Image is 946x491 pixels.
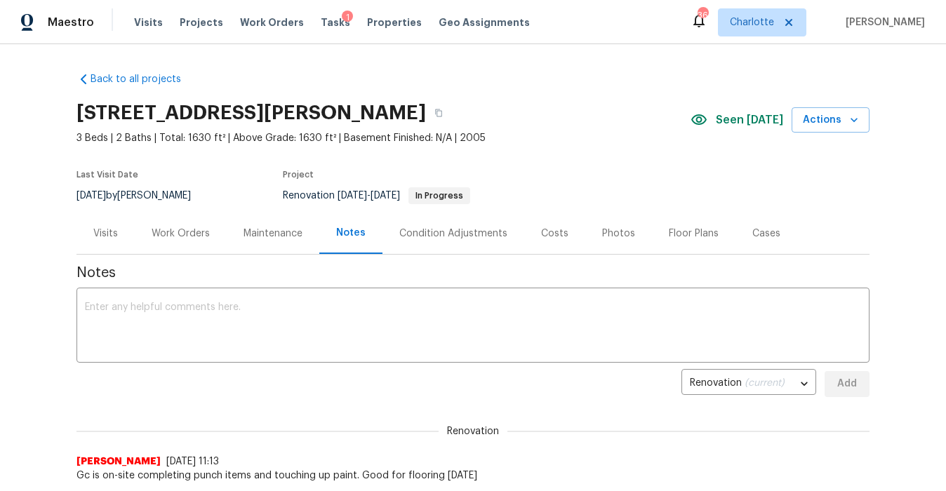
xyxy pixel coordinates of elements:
[792,107,870,133] button: Actions
[76,170,138,179] span: Last Visit Date
[93,227,118,241] div: Visits
[338,191,367,201] span: [DATE]
[180,15,223,29] span: Projects
[240,15,304,29] span: Work Orders
[371,191,400,201] span: [DATE]
[399,227,507,241] div: Condition Adjustments
[681,367,816,401] div: Renovation (current)
[439,15,530,29] span: Geo Assignments
[745,378,785,388] span: (current)
[76,266,870,280] span: Notes
[76,106,426,120] h2: [STREET_ADDRESS][PERSON_NAME]
[166,457,219,466] span: [DATE] 11:13
[321,18,350,27] span: Tasks
[48,15,94,29] span: Maestro
[541,227,568,241] div: Costs
[602,227,635,241] div: Photos
[152,227,210,241] div: Work Orders
[76,131,691,145] span: 3 Beds | 2 Baths | Total: 1630 ft² | Above Grade: 1630 ft² | Basement Finished: N/A | 2005
[336,226,366,240] div: Notes
[283,191,470,201] span: Renovation
[283,170,314,179] span: Project
[342,11,353,25] div: 1
[134,15,163,29] span: Visits
[244,227,302,241] div: Maintenance
[730,15,774,29] span: Charlotte
[669,227,719,241] div: Floor Plans
[840,15,925,29] span: [PERSON_NAME]
[76,72,211,86] a: Back to all projects
[752,227,780,241] div: Cases
[410,191,469,200] span: In Progress
[426,100,451,126] button: Copy Address
[439,424,507,438] span: Renovation
[716,113,783,127] span: Seen [DATE]
[76,455,161,469] span: [PERSON_NAME]
[367,15,422,29] span: Properties
[803,112,858,129] span: Actions
[76,469,870,483] span: Gc is on-site completing punch items and touching up paint. Good for flooring [DATE]
[338,191,400,201] span: -
[698,8,707,22] div: 36
[76,191,106,201] span: [DATE]
[76,187,208,204] div: by [PERSON_NAME]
